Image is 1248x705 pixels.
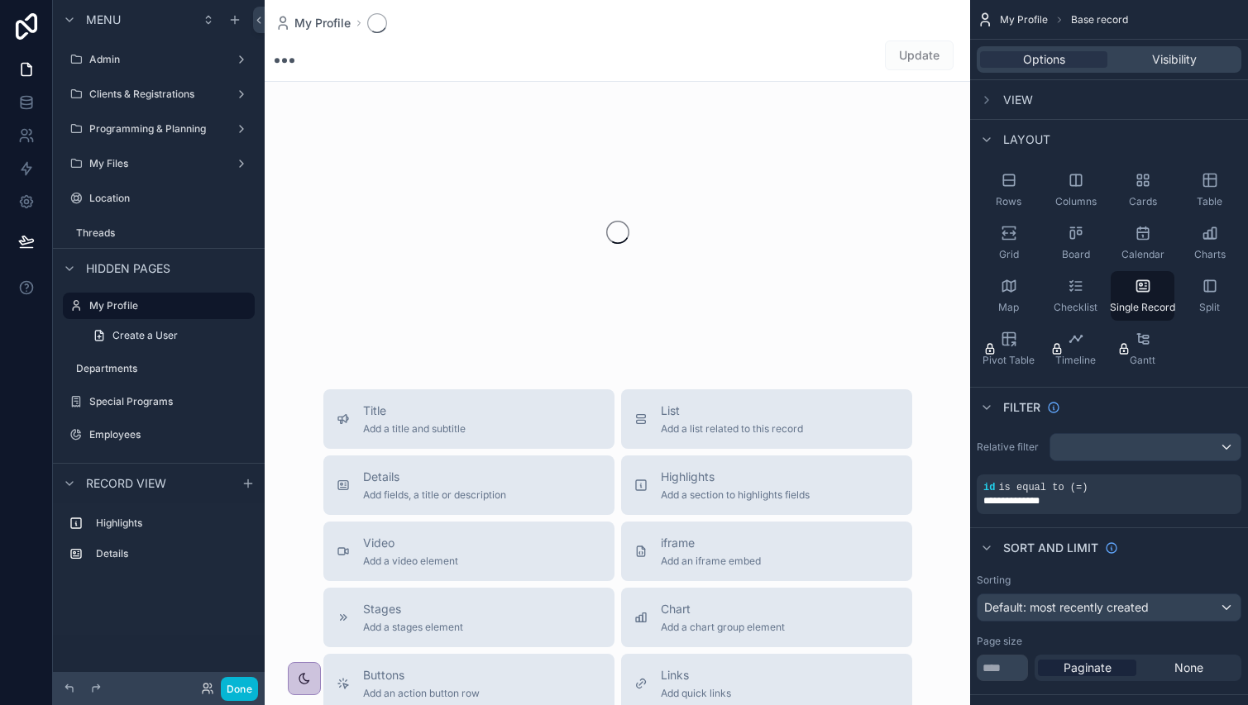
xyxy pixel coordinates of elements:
span: Pivot Table [983,354,1035,367]
label: My Profile [89,299,245,312]
label: Special Programs [89,395,251,408]
button: Split [1178,271,1241,321]
span: Filter [1003,399,1040,416]
span: Layout [1003,131,1050,148]
span: Single Record [1110,301,1175,314]
label: Location [89,192,251,205]
span: Charts [1194,248,1226,261]
label: Details [96,547,248,560]
button: Cards [1111,165,1174,215]
span: Columns [1055,195,1097,208]
span: Table [1197,195,1222,208]
span: Board [1062,248,1090,261]
a: Special Programs [63,388,255,415]
button: Timeline [1044,324,1107,374]
span: id [983,482,995,493]
button: Done [221,677,258,701]
button: Rows [977,165,1040,215]
button: Grid [977,218,1040,268]
span: Hidden pages [86,260,170,277]
label: Highlights [96,517,248,530]
a: Threads [63,220,255,246]
label: Programming & Planning [89,122,228,136]
label: Threads [76,226,251,240]
span: Visibility [1152,51,1197,68]
span: My Profile [294,15,351,31]
a: Location [63,185,255,212]
span: Gantt [1130,354,1155,367]
span: Split [1199,301,1220,314]
label: My Files [89,157,228,170]
label: Clients & Registrations [89,88,228,101]
a: My Profile [275,15,351,31]
span: Sort And Limit [1003,540,1098,556]
label: Employees [89,428,251,441]
span: Rows [996,195,1021,208]
button: Map [977,271,1040,321]
span: Map [998,301,1019,314]
button: Gantt [1111,324,1174,374]
span: Record view [86,475,166,492]
button: Board [1044,218,1107,268]
label: Admin [89,53,228,66]
span: Timeline [1055,354,1096,367]
span: My Profile [1000,13,1048,26]
button: Single Record [1111,271,1174,321]
a: My Files [63,150,255,177]
span: Menu [86,12,121,28]
span: Cards [1129,195,1157,208]
label: Relative filter [977,441,1043,454]
label: Sorting [977,574,1011,587]
label: Page size [977,635,1022,648]
span: View [1003,92,1033,108]
span: Default: most recently created [984,600,1149,614]
button: Checklist [1044,271,1107,321]
span: Options [1023,51,1065,68]
a: Employees [63,422,255,448]
span: Grid [999,248,1019,261]
button: Pivot Table [977,324,1040,374]
span: is equal to (=) [998,482,1088,493]
a: Clients & Registrations [63,81,255,107]
button: Charts [1178,218,1241,268]
span: Base record [1071,13,1128,26]
span: Checklist [1054,301,1097,314]
span: Create a User [112,329,178,342]
button: Default: most recently created [977,593,1241,622]
a: Create a User [83,322,255,349]
button: Calendar [1111,218,1174,268]
div: scrollable content [53,503,265,584]
a: Departments [63,355,255,382]
span: None [1174,660,1203,676]
a: Programming & Planning [63,116,255,142]
button: Table [1178,165,1241,215]
span: Paginate [1064,660,1112,676]
button: Columns [1044,165,1107,215]
label: Departments [76,362,251,375]
a: Admin [63,46,255,73]
span: Calendar [1121,248,1164,261]
a: My Profile [63,293,255,319]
